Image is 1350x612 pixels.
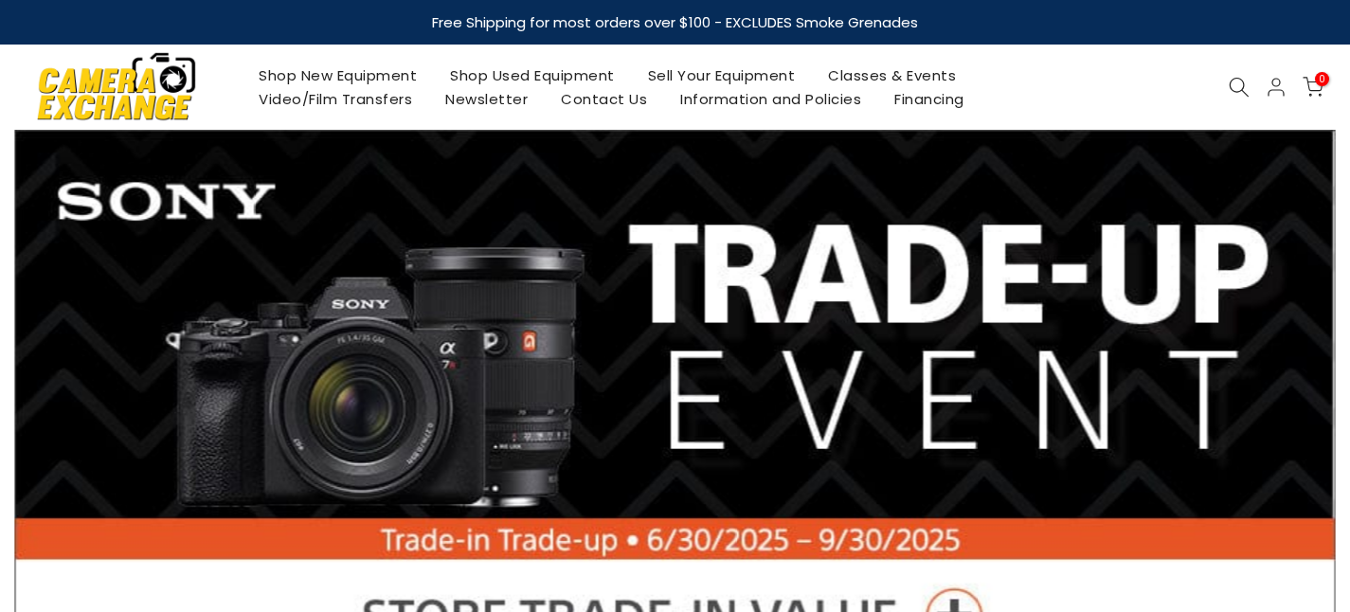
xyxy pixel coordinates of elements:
a: Classes & Events [812,63,973,87]
a: Contact Us [545,87,664,111]
a: Newsletter [429,87,545,111]
strong: Free Shipping for most orders over $100 - EXCLUDES Smoke Grenades [432,12,918,32]
a: Financing [878,87,981,111]
a: Shop Used Equipment [434,63,632,87]
span: 0 [1315,72,1329,86]
a: Sell Your Equipment [631,63,812,87]
a: 0 [1303,77,1323,98]
a: Shop New Equipment [243,63,434,87]
a: Information and Policies [664,87,878,111]
a: Video/Film Transfers [243,87,429,111]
